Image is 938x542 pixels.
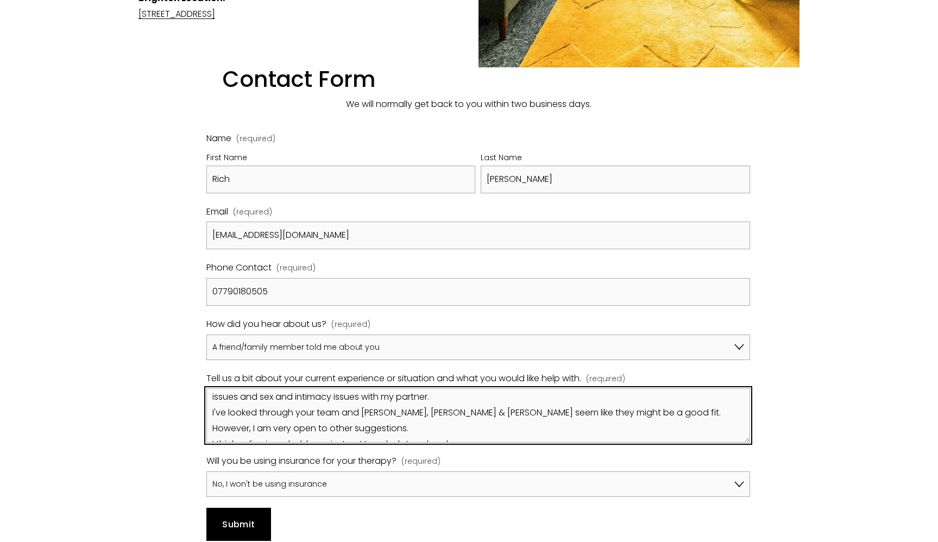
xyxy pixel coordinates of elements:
span: (required) [331,318,370,331]
select: How did you hear about us? [206,335,750,360]
select: Will you be using insurance for your therapy? [206,471,750,497]
span: Phone Contact [206,260,272,276]
span: How did you hear about us? [206,317,326,332]
span: (required) [401,455,440,468]
p: We will normally get back to you within two business days. [139,97,800,112]
a: [STREET_ADDRESS] [139,8,215,20]
span: Tell us a bit about your current experience or situation and what you would like help with. [206,371,581,387]
span: (required) [586,372,625,386]
span: (required) [276,261,316,275]
button: SubmitSubmit [206,508,271,540]
span: Will you be using insurance for your therapy? [206,453,396,469]
div: Last Name [481,151,750,166]
div: First Name [206,151,476,166]
span: (required) [233,205,272,219]
span: (required) [236,135,275,143]
span: Name [206,131,231,147]
span: Email [206,204,228,220]
span: Submit [222,518,255,531]
h1: Contact Form [139,40,800,94]
textarea: Hi! I'm a [DEMOGRAPHIC_DATA] in an open relationship and looking for some individual therapy. I'm... [206,388,750,443]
